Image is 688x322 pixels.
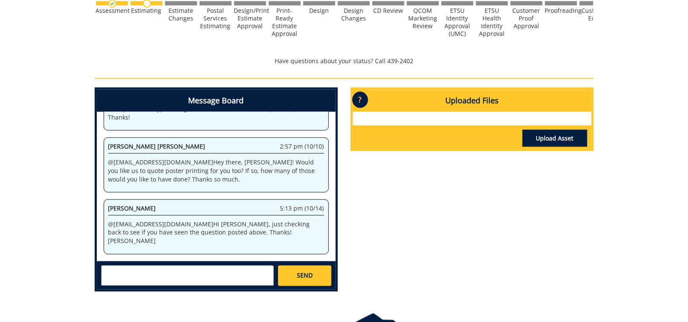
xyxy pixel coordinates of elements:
[476,7,508,38] div: ETSU Health Identity Approval
[280,204,324,213] span: 5:13 pm (10/14)
[101,266,274,286] textarea: messageToSend
[108,105,324,122] p: Also, please not typo in original order. Event time is 6:30pm-8:30pm. Thanks!
[303,7,335,15] div: Design
[338,7,370,22] div: Design Changes
[353,90,592,112] h4: Uploaded Files
[108,158,324,184] p: @ [EMAIL_ADDRESS][DOMAIN_NAME] Hey there, [PERSON_NAME]! Would you like us to quote poster printi...
[580,7,612,22] div: Customer Edits
[441,7,473,38] div: ETSU Identity Approval (UMC)
[97,90,336,112] h4: Message Board
[280,142,324,151] span: 2:57 pm (10/10)
[511,7,543,30] div: Customer Proof Approval
[297,272,313,280] span: SEND
[545,7,577,15] div: Proofreading
[96,7,128,15] div: Assessment
[407,7,439,30] div: QCOM Marketing Review
[352,92,368,108] p: ?
[278,266,331,286] a: SEND
[108,220,324,246] p: @ [EMAIL_ADDRESS][DOMAIN_NAME] Hi [PERSON_NAME], just checking back to see if you have seen the q...
[269,7,301,38] div: Print-Ready Estimate Approval
[523,130,587,147] a: Upload Asset
[131,7,163,15] div: Estimating
[165,7,197,22] div: Estimate Changes
[108,142,206,150] span: [PERSON_NAME] [PERSON_NAME]
[95,57,594,65] p: Have questions about your status? Call 439-2402
[200,7,232,30] div: Postal Services Estimating
[108,204,156,212] span: [PERSON_NAME]
[372,7,404,15] div: CD Review
[234,7,266,30] div: Design/Print Estimate Approval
